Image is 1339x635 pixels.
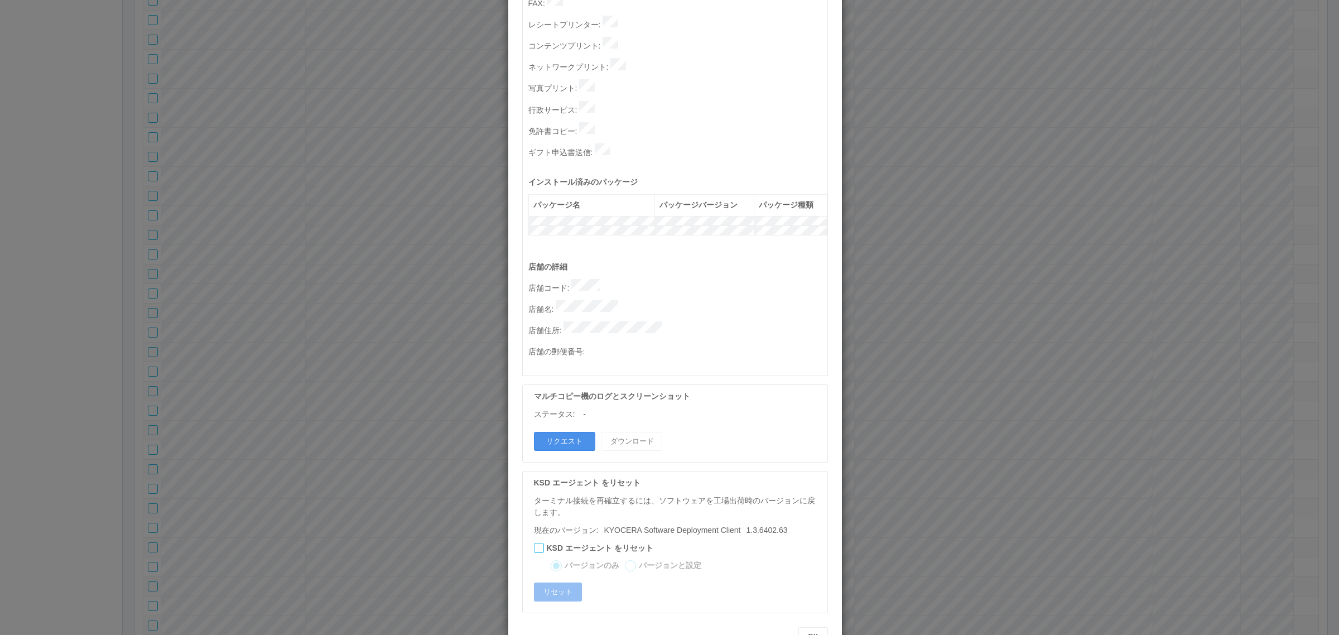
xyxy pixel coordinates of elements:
p: KSD エージェント をリセット [534,477,822,489]
p: 行政サービス : [528,101,827,117]
button: リクエスト [534,432,595,451]
p: レシートプリンター : [528,16,827,31]
button: ダウンロード [601,432,662,451]
p: インストール済みのパッケージ [528,176,827,188]
p: ネットワークプリント : [528,58,827,74]
p: 店舗住所 : [528,321,827,337]
div: パッケージ名 [533,199,650,211]
label: バージョンと設定 [639,560,701,571]
p: 店舗名 : [528,300,827,316]
p: 店舗の郵便番号 : [528,343,827,358]
p: ギフト申込書送信 : [528,143,827,159]
div: パッケージ種類 [759,199,822,211]
p: マルチコピー機のログとスクリーンショット [534,391,822,402]
p: 写真プリント : [528,79,827,95]
span: KYOCERA Software Deployment Client [604,526,740,535]
p: 店舗コード : [528,279,827,295]
div: パッケージバージョン [659,199,749,211]
label: KSD エージェント をリセット [547,542,653,554]
p: ステータス: [534,408,575,420]
p: コンテンツプリント : [528,37,827,52]
p: 店舗の詳細 [528,261,827,273]
p: 免許書コピー : [528,122,827,138]
p: ターミナル接続を再確立するには、ソフトウェアを工場出荷時のバージョンに戻します。 [534,495,822,519]
span: 1.3.6402.63 [598,526,787,535]
button: リセット [534,583,582,602]
p: 現在のバージョン: [534,525,822,536]
label: バージョンのみ [565,560,619,571]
